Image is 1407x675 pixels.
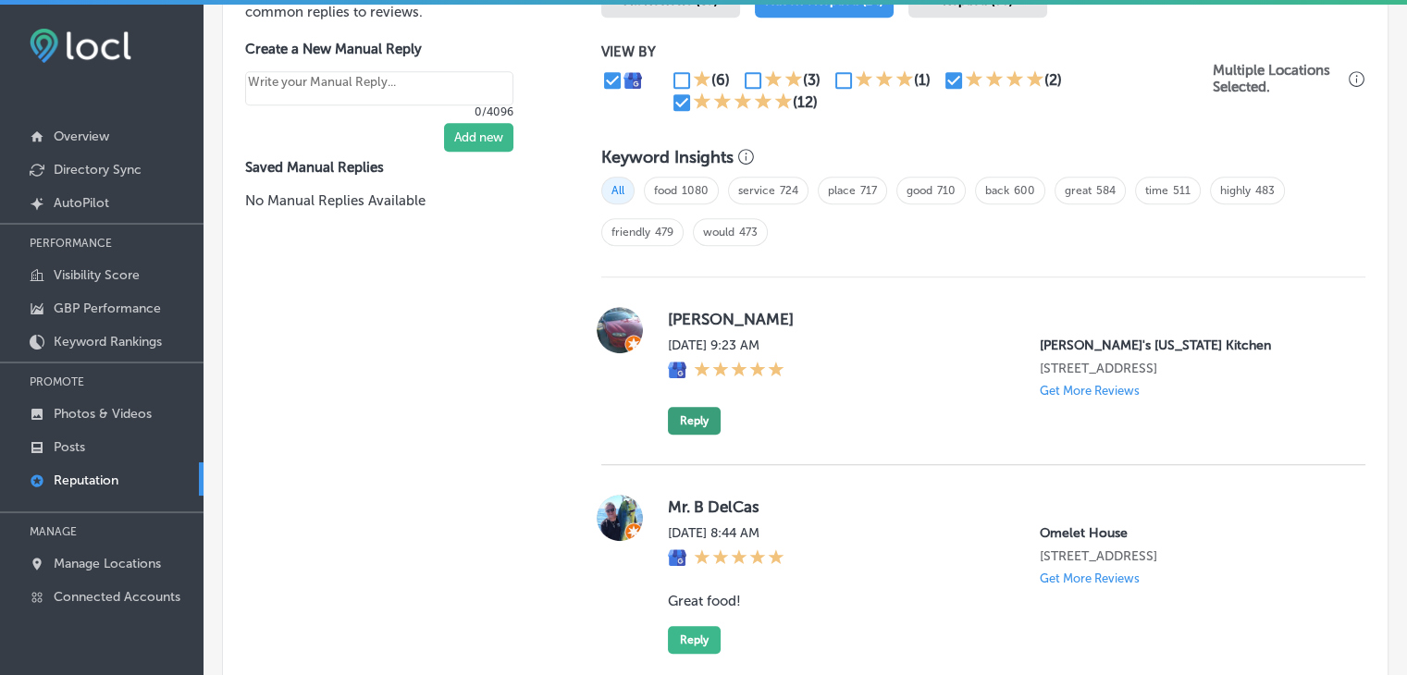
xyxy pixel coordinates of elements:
p: Get More Reviews [1040,384,1140,398]
p: AutoPilot [54,195,109,211]
div: 4 Stars [965,69,1044,92]
p: 461 Western Bypass [1040,361,1336,376]
img: fda3e92497d09a02dc62c9cd864e3231.png [30,29,131,63]
a: friendly [611,226,650,239]
div: 5 Stars [694,361,784,381]
div: 2 Stars [764,69,803,92]
a: highly [1220,184,1251,197]
div: Domain: [DOMAIN_NAME] [48,48,204,63]
a: time [1145,184,1168,197]
a: 1080 [682,184,709,197]
p: GBP Performance [54,301,161,316]
p: Keyword Rankings [54,334,162,350]
div: Keywords by Traffic [204,109,312,121]
a: 511 [1173,184,1191,197]
span: All [601,177,635,204]
p: No Manual Replies Available [245,190,542,211]
div: (12) [793,93,818,111]
label: Saved Manual Replies [245,159,542,176]
a: food [654,184,677,197]
div: 5 Stars [694,548,784,569]
div: (6) [711,71,730,89]
label: Create a New Manual Reply [245,41,513,57]
p: Visibility Score [54,267,140,283]
div: 1 Star [693,69,711,92]
a: good [907,184,932,197]
button: Add new [444,123,513,152]
a: great [1065,184,1092,197]
a: 483 [1255,184,1275,197]
blockquote: Great food! [668,593,1336,609]
a: 717 [860,184,877,197]
p: Get More Reviews [1040,571,1140,585]
div: 3 Stars [855,69,914,92]
label: [DATE] 8:44 AM [668,525,784,541]
button: Reply [668,626,721,654]
h3: Keyword Insights [601,147,734,167]
p: Connected Accounts [54,589,180,605]
a: 600 [1014,184,1035,197]
a: would [703,226,734,239]
p: Popeye's Louisiana Kitchen [1040,337,1336,353]
a: 710 [937,184,956,197]
div: (3) [803,71,821,89]
a: 479 [655,226,673,239]
div: v 4.0.25 [52,30,91,44]
a: service [738,184,775,197]
label: [DATE] 9:23 AM [668,337,784,353]
p: 0/4096 [245,105,513,118]
p: Photos & Videos [54,406,152,422]
label: Mr. B DelCas [668,497,1336,516]
div: 5 Stars [693,92,793,114]
img: tab_keywords_by_traffic_grey.svg [184,107,199,122]
div: (2) [1044,71,1062,89]
p: Omelet House [1040,525,1336,541]
button: Reply [668,407,721,435]
a: 724 [780,184,798,197]
p: Directory Sync [54,162,142,178]
img: logo_orange.svg [30,30,44,44]
a: back [985,184,1009,197]
p: 2227 North Rampart Boulevard [1040,548,1336,564]
div: Domain Overview [70,109,166,121]
a: place [828,184,856,197]
label: [PERSON_NAME] [668,310,1336,328]
p: Multiple Locations Selected. [1213,62,1344,95]
a: 473 [739,226,758,239]
textarea: Create your Quick Reply [245,71,513,106]
img: tab_domain_overview_orange.svg [50,107,65,122]
p: Overview [54,129,109,144]
p: Posts [54,439,85,455]
p: Reputation [54,472,118,488]
img: website_grey.svg [30,48,44,63]
a: 584 [1096,184,1116,197]
p: Manage Locations [54,556,161,571]
p: VIEW BY [601,43,1213,60]
div: (1) [914,71,931,89]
